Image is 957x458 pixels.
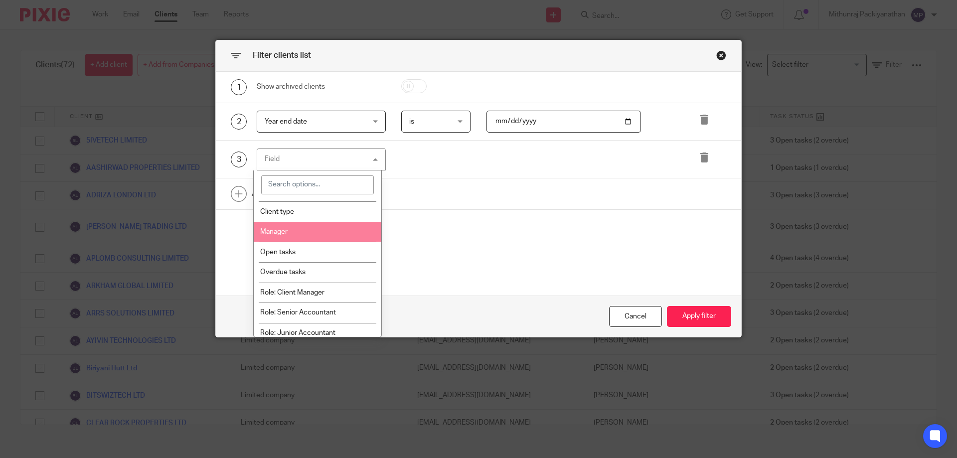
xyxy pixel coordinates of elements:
input: YYYY-MM-DD [486,111,641,133]
span: Role: Junior Accountant [260,329,335,336]
span: Client type [260,208,294,215]
span: Role: Senior Accountant [260,309,336,316]
span: Open tasks [260,249,296,256]
div: Field [265,155,280,162]
div: Close this dialog window [716,50,726,60]
div: 2 [231,114,247,130]
div: 3 [231,152,247,167]
span: is [409,118,414,125]
button: Apply filter [667,306,731,327]
div: 1 [231,79,247,95]
span: Filter clients list [253,51,311,59]
span: Overdue tasks [260,269,306,276]
span: Year end date [265,118,307,125]
span: Role: Client Manager [260,289,324,296]
div: Show archived clients [257,82,386,92]
span: Manager [260,228,288,235]
div: Close this dialog window [609,306,662,327]
input: Search options... [261,175,374,194]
